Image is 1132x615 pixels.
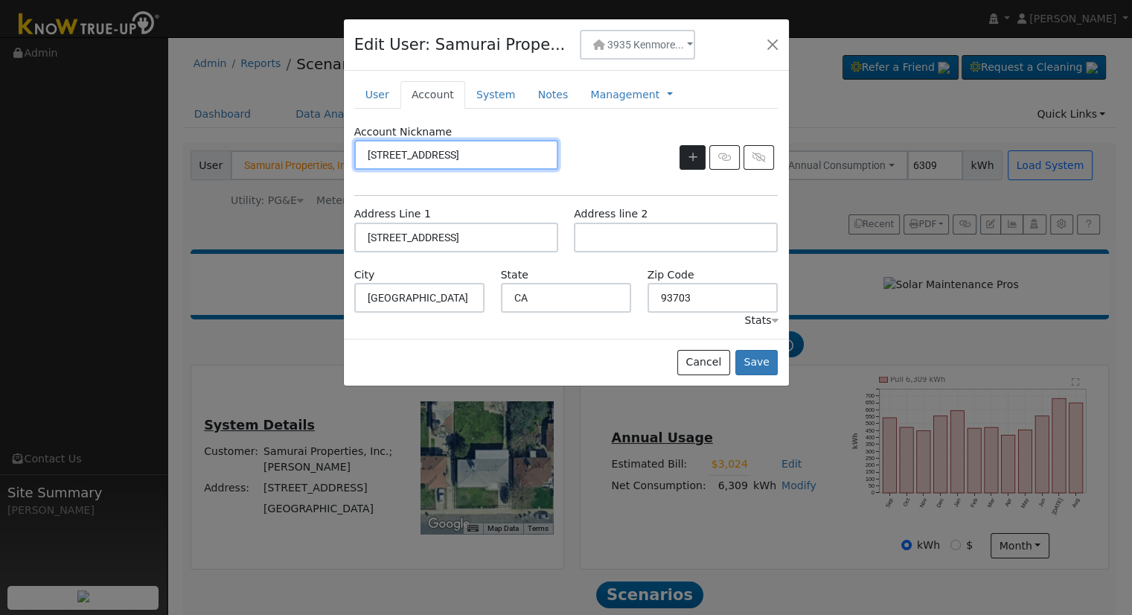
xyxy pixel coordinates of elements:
[735,350,778,375] button: Save
[677,350,730,375] button: Cancel
[465,81,527,109] a: System
[590,87,659,103] a: Management
[400,81,465,109] a: Account
[679,145,706,171] button: Create New Account
[709,145,740,171] button: Link Account
[744,313,778,328] div: Stats
[354,267,375,283] label: City
[580,30,695,60] button: 3935 Kenmore...
[354,124,453,140] label: Account Nickname
[354,33,566,57] h4: Edit User: Samurai Prope...
[607,39,684,51] span: 3935 Kenmore...
[744,145,774,171] button: Unlink Account
[574,206,647,222] label: Address line 2
[501,267,528,283] label: State
[526,81,579,109] a: Notes
[354,206,431,222] label: Address Line 1
[354,81,400,109] a: User
[647,267,694,283] label: Zip Code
